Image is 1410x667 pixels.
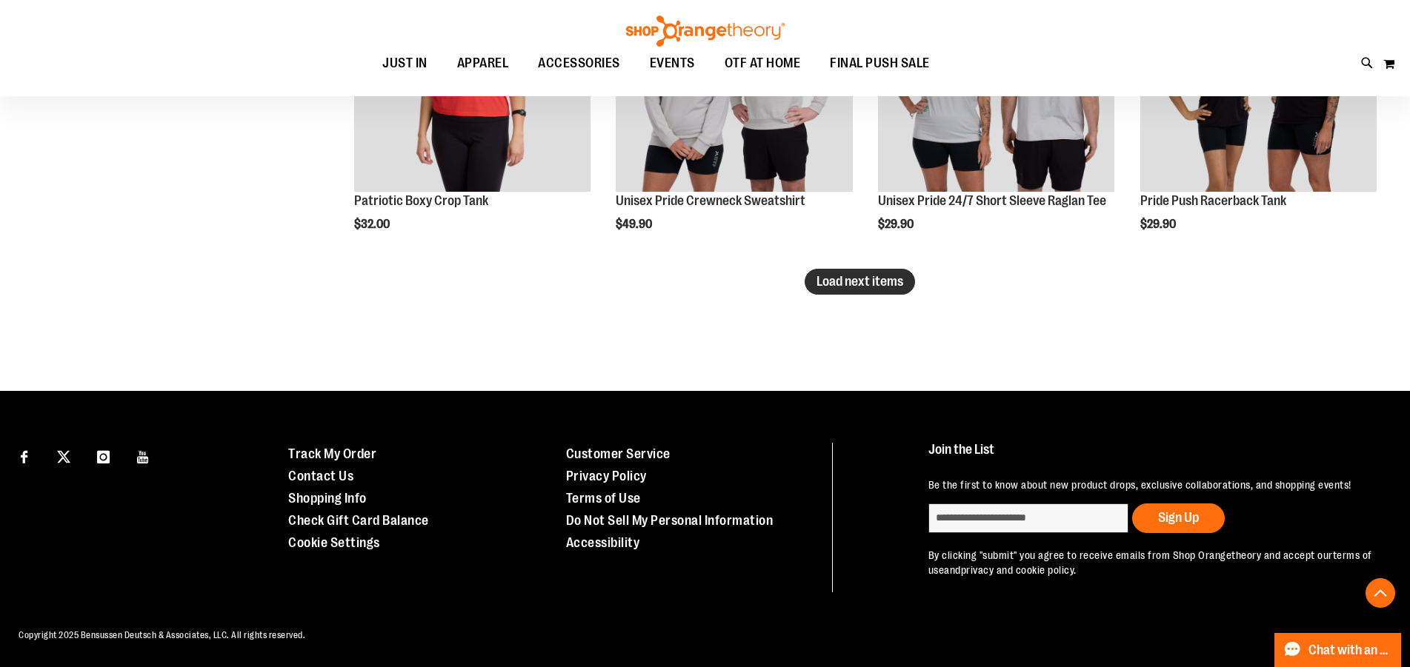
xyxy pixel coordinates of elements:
a: EVENTS [635,47,710,81]
span: $49.90 [616,218,654,231]
span: FINAL PUSH SALE [830,47,930,80]
span: Chat with an Expert [1308,643,1392,657]
span: EVENTS [650,47,695,80]
span: $29.90 [878,218,916,231]
a: Terms of Use [566,491,641,506]
a: Visit our Instagram page [90,443,116,469]
a: OTF AT HOME [710,47,816,81]
span: $29.90 [1140,218,1178,231]
span: ACCESSORIES [538,47,620,80]
a: Patriotic Boxy Crop Tank [354,193,488,208]
a: Accessibility [566,535,640,550]
a: Visit our Youtube page [130,443,156,469]
p: By clicking "submit" you agree to receive emails from Shop Orangetheory and accept our and [928,548,1376,577]
span: OTF AT HOME [725,47,801,80]
button: Sign Up [1132,503,1225,533]
input: enter email [928,503,1128,533]
img: Twitter [57,450,70,463]
a: Contact Us [288,469,353,483]
span: Load next items [817,274,903,289]
a: Customer Service [566,446,671,461]
img: Shop Orangetheory [624,16,787,47]
p: Be the first to know about new product drops, exclusive collaborations, and shopping events! [928,477,1376,492]
a: Visit our Facebook page [11,443,37,469]
a: FINAL PUSH SALE [815,47,945,81]
a: Cookie Settings [288,535,380,550]
a: Check Gift Card Balance [288,513,429,528]
a: Privacy Policy [566,469,647,483]
span: Copyright 2025 Bensussen Deutsch & Associates, LLC. All rights reserved. [19,630,305,640]
a: privacy and cookie policy. [961,564,1077,576]
h4: Join the List [928,443,1376,470]
a: Do Not Sell My Personal Information [566,513,774,528]
a: Unisex Pride Crewneck Sweatshirt [616,193,805,208]
a: terms of use [928,549,1372,576]
span: Sign Up [1158,510,1199,525]
button: Load next items [805,269,915,295]
a: Track My Order [288,446,376,461]
button: Back To Top [1366,578,1395,608]
a: Unisex Pride 24/7 Short Sleeve Raglan Tee [878,193,1106,208]
span: $32.00 [354,218,392,231]
button: Chat with an Expert [1274,633,1402,667]
span: JUST IN [382,47,428,80]
a: APPAREL [442,47,524,81]
a: ACCESSORIES [523,47,635,81]
a: Shopping Info [288,491,367,506]
a: Visit our X page [51,443,77,469]
a: JUST IN [368,47,442,80]
span: APPAREL [457,47,509,80]
a: Pride Push Racerback Tank [1140,193,1286,208]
